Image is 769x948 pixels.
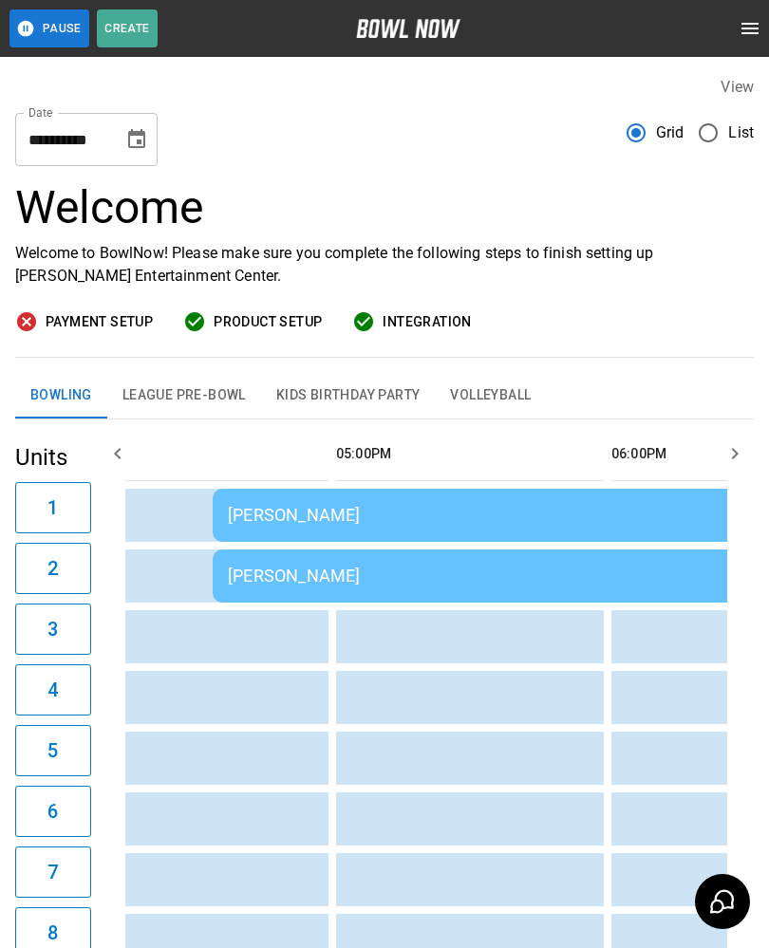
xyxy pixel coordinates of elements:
[47,675,58,705] h6: 4
[47,918,58,948] h6: 8
[47,735,58,766] h6: 5
[15,373,754,418] div: inventory tabs
[118,121,156,158] button: Choose date, selected date is Sep 6, 2025
[15,543,91,594] button: 2
[47,614,58,644] h6: 3
[15,604,91,655] button: 3
[228,566,744,586] div: [PERSON_NAME]
[435,373,546,418] button: Volleyball
[47,553,58,584] h6: 2
[47,857,58,887] h6: 7
[728,121,754,144] span: List
[228,505,744,525] div: [PERSON_NAME]
[47,493,58,523] h6: 1
[15,725,91,776] button: 5
[383,310,471,334] span: Integration
[15,181,754,234] h3: Welcome
[47,796,58,827] h6: 6
[721,78,754,96] label: View
[731,9,769,47] button: open drawer
[97,9,158,47] button: Create
[356,19,460,38] img: logo
[15,442,91,473] h5: Units
[15,846,91,898] button: 7
[214,310,322,334] span: Product Setup
[261,373,436,418] button: Kids Birthday Party
[46,310,153,334] span: Payment Setup
[9,9,89,47] button: Pause
[15,482,91,533] button: 1
[15,242,754,288] p: Welcome to BowlNow! Please make sure you complete the following steps to finish setting up [PERSO...
[15,664,91,716] button: 4
[15,373,107,418] button: Bowling
[15,786,91,837] button: 6
[656,121,685,144] span: Grid
[107,373,261,418] button: League Pre-Bowl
